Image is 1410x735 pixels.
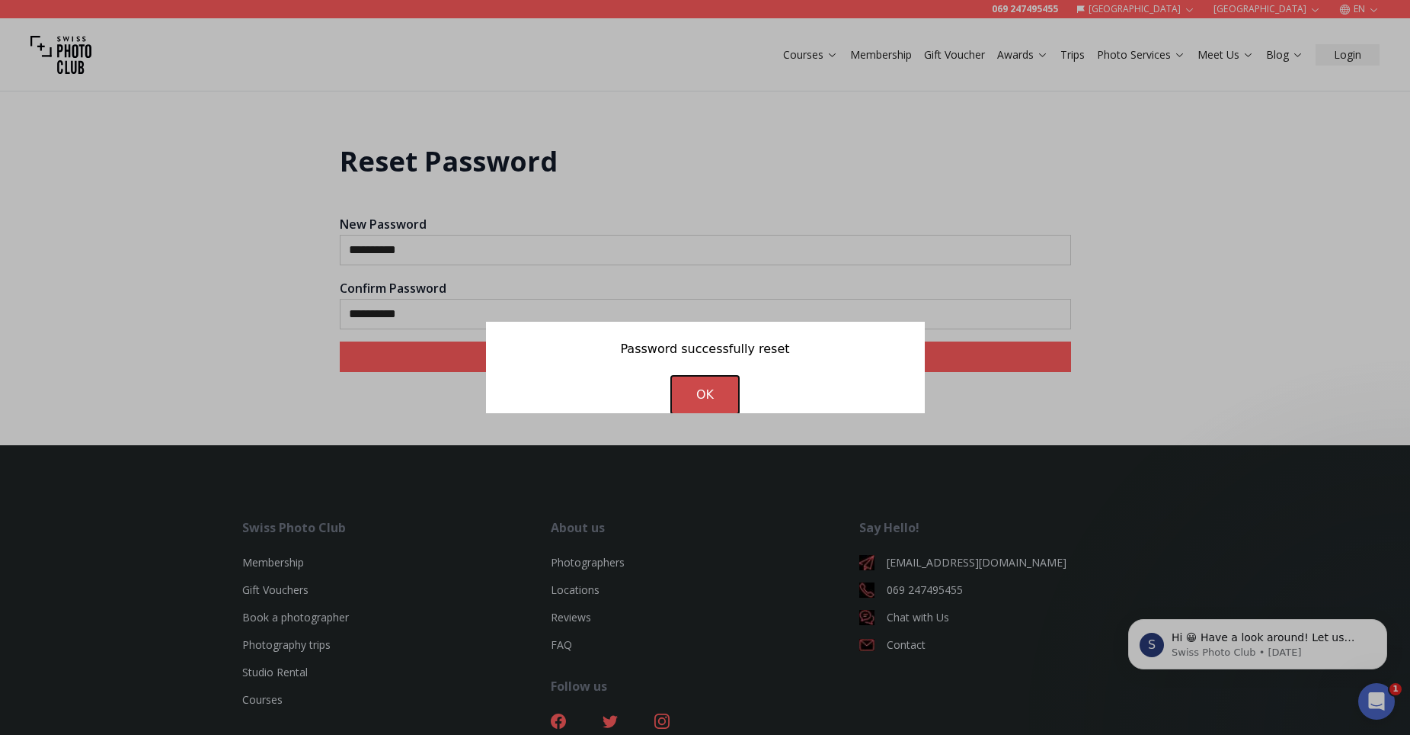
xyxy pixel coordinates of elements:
[672,377,738,413] a: OK
[66,59,263,72] p: Message from Swiss Photo Club, sent 6d ago
[620,340,789,358] div: Password successfully reset
[34,46,59,70] div: Profile image for Swiss Photo Club
[66,43,263,59] p: Hi 😀 Have a look around! Let us know if you have any questions.
[23,32,282,82] div: message notification from Swiss Photo Club, 6d ago. Hi 😀 Have a look around! Let us know if you h...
